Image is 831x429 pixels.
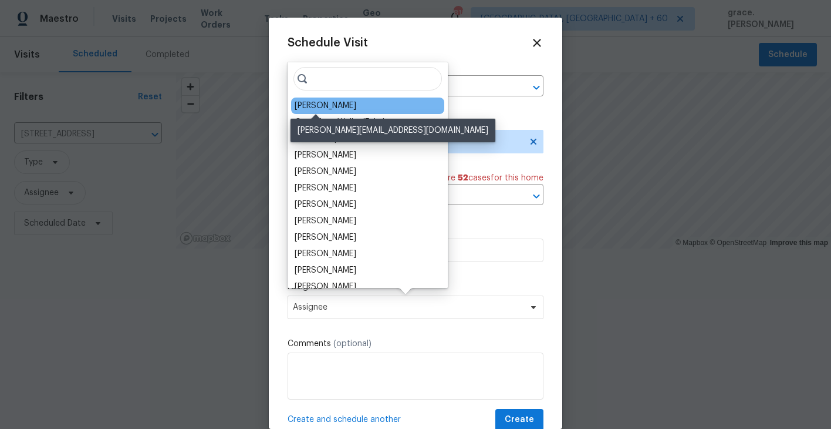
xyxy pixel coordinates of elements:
[288,37,368,49] span: Schedule Visit
[295,100,356,112] div: [PERSON_NAME]
[295,232,356,243] div: [PERSON_NAME]
[295,116,386,128] div: Opendoor Walks (Fake)
[295,149,356,161] div: [PERSON_NAME]
[528,188,545,205] button: Open
[531,36,543,49] span: Close
[295,264,356,276] div: [PERSON_NAME]
[295,248,356,260] div: [PERSON_NAME]
[288,338,543,350] label: Comments
[288,414,401,425] span: Create and schedule another
[295,199,356,210] div: [PERSON_NAME]
[458,174,468,182] span: 52
[528,79,545,96] button: Open
[295,215,356,227] div: [PERSON_NAME]
[293,303,523,312] span: Assignee
[290,119,495,142] div: [PERSON_NAME][EMAIL_ADDRESS][DOMAIN_NAME]
[295,182,356,194] div: [PERSON_NAME]
[295,281,356,293] div: [PERSON_NAME]
[333,340,371,348] span: (optional)
[295,166,356,177] div: [PERSON_NAME]
[505,413,534,427] span: Create
[421,172,543,184] span: There are case s for this home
